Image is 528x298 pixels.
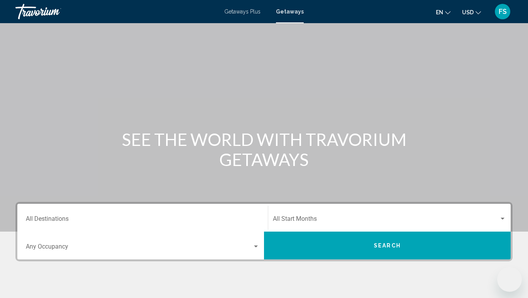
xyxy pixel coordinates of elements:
[264,232,511,259] button: Search
[17,204,511,259] div: Search widget
[436,7,451,18] button: Change language
[374,243,401,249] span: Search
[497,267,522,292] iframe: Button to launch messaging window
[493,3,513,20] button: User Menu
[276,8,304,15] a: Getaways
[462,9,474,15] span: USD
[436,9,443,15] span: en
[119,129,409,169] h1: SEE THE WORLD WITH TRAVORIUM GETAWAYS
[15,4,217,19] a: Travorium
[224,8,261,15] a: Getaways Plus
[499,8,507,15] span: FS
[462,7,481,18] button: Change currency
